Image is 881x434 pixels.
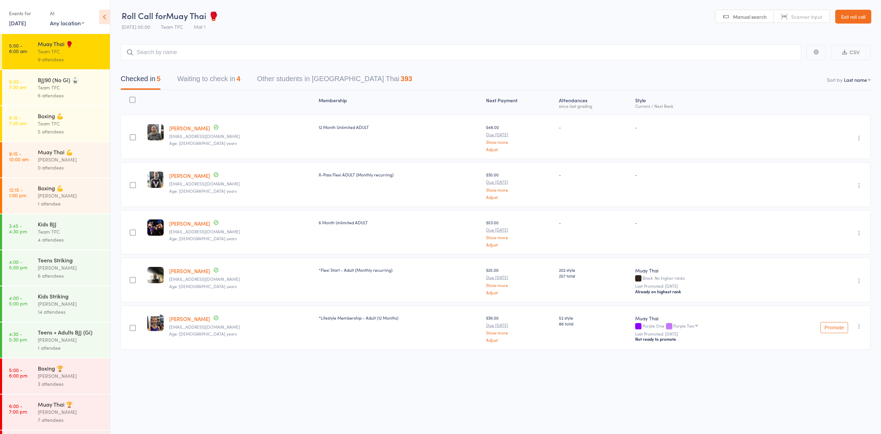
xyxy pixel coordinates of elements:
[38,364,104,372] div: Boxing 🏆
[38,264,104,272] div: [PERSON_NAME]
[486,132,553,137] small: Due [DATE]
[635,284,764,288] small: Last Promoted: [DATE]
[559,124,630,130] div: -
[169,315,210,322] a: [PERSON_NAME]
[169,235,237,241] span: Age: [DEMOGRAPHIC_DATA] years
[635,323,764,329] div: Purple One
[38,344,104,352] div: 1 attendee
[635,104,764,108] div: Current / Next Rank
[9,151,29,162] time: 9:15 - 10:00 am
[486,267,553,294] div: $25.00
[483,93,556,112] div: Next Payment
[827,76,843,83] label: Sort by
[319,172,481,177] div: X-Pass Flexi ADULT (Monthly recurring)
[38,416,104,424] div: 7 attendees
[169,229,313,234] small: cian.lynch1997@outlook.com
[2,214,110,250] a: 3:45 -4:30 pmKids BJJTeam TFC4 attendees
[38,380,104,388] div: 3 attendees
[147,124,164,140] img: image1758139074.png
[122,23,150,30] span: [DATE] 05:00
[38,40,104,47] div: Muay Thai 🥊
[9,115,27,126] time: 6:15 - 7:00 am
[9,295,27,306] time: 4:00 - 5:00 pm
[38,400,104,408] div: Muay Thai 🏆
[9,367,27,378] time: 5:00 - 6:00 pm
[2,70,110,105] a: 6:00 -7:30 amBJJ90 (No Gi) 🥋Team TFC6 attendees
[791,13,822,20] span: Scanner input
[635,172,764,177] div: -
[635,336,764,342] div: Not ready to promote
[38,308,104,316] div: 14 attendees
[486,147,553,151] a: Adjust
[38,256,104,264] div: Teens Striking
[38,336,104,344] div: [PERSON_NAME]
[169,124,210,132] a: [PERSON_NAME]
[169,331,237,337] span: Age: [DEMOGRAPHIC_DATA] years
[38,47,104,55] div: Team TFC
[122,10,166,21] span: Roll Call for
[169,283,237,289] span: Age: [DEMOGRAPHIC_DATA] years
[2,34,110,69] a: 5:00 -6:00 amMuay Thai 🥊Team TFC9 attendees
[733,13,767,20] span: Manual search
[635,124,764,130] div: -
[835,10,871,24] a: Exit roll call
[635,276,764,281] div: Black
[486,140,553,144] a: Show more
[486,124,553,151] div: $48.00
[157,75,161,83] div: 5
[2,322,110,358] a: 4:30 -5:30 pmTeens + Adults BJJ (Gi)[PERSON_NAME]1 attendee
[38,92,104,99] div: 6 attendees
[38,300,104,308] div: [PERSON_NAME]
[161,23,183,30] span: Team TFC
[319,219,481,225] div: 6 Month Unlimited ADULT
[2,358,110,394] a: 5:00 -6:00 pmBoxing 🏆[PERSON_NAME]3 attendees
[38,55,104,63] div: 9 attendees
[319,267,481,273] div: *Flexi Start - Adult (Monthly recurring)
[2,142,110,177] a: 9:15 -10:00 amMuay Thai 💪[PERSON_NAME]0 attendees
[820,322,848,333] button: Promote
[486,330,553,335] a: Show more
[121,71,161,90] button: Checked in5
[486,242,553,247] a: Adjust
[556,93,632,112] div: Atten­dances
[147,172,164,188] img: image1757905599.png
[9,403,27,414] time: 6:00 - 7:00 pm
[635,315,764,322] div: Muay Thai
[38,148,104,156] div: Muay Thai 💪
[38,112,104,120] div: Boxing 💪
[38,228,104,236] div: Team TFC
[635,289,764,294] div: Already on highest rank
[486,172,553,199] div: $30.00
[655,275,685,281] span: No higher ranks
[559,321,630,327] span: 86 total
[9,43,27,54] time: 5:00 - 6:00 am
[38,220,104,228] div: Kids BJJ
[319,124,481,130] div: 12 Month Unlimited ADULT
[38,372,104,380] div: [PERSON_NAME]
[38,408,104,416] div: [PERSON_NAME]
[166,10,219,21] span: Muay Thai 🥊
[635,331,764,336] small: Last Promoted: [DATE]
[9,8,43,19] div: Events for
[50,8,84,19] div: At
[486,338,553,342] a: Adjust
[9,19,26,27] a: [DATE]
[559,172,630,177] div: -
[169,140,237,146] span: Age: [DEMOGRAPHIC_DATA] years
[194,23,206,30] span: Mat 1
[486,275,553,280] small: Due [DATE]
[9,79,26,90] time: 6:00 - 7:30 am
[147,219,164,236] img: image1749455643.png
[257,71,412,90] button: Other students in [GEOGRAPHIC_DATA] Thai393
[177,71,240,90] button: Waiting to check in4
[38,200,104,208] div: 1 attendee
[9,259,27,270] time: 4:00 - 5:00 pm
[147,315,164,331] img: image1670836420.png
[169,220,210,227] a: [PERSON_NAME]
[635,267,764,274] div: Muay Thai
[38,184,104,192] div: Boxing 💪
[38,272,104,280] div: 6 attendees
[486,219,553,247] div: $53.00
[486,227,553,232] small: Due [DATE]
[9,331,27,342] time: 4:30 - 5:30 pm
